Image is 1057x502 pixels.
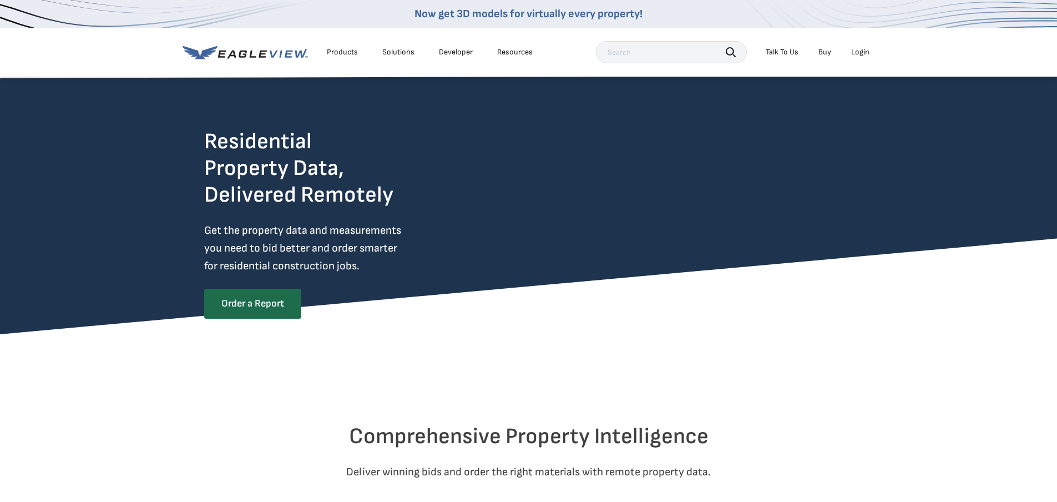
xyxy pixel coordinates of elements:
h2: Residential Property Data, Delivered Remotely [204,128,393,208]
a: Developer [439,47,473,57]
div: Login [851,47,869,57]
a: Now get 3D models for virtually every property! [414,7,643,21]
input: Search [596,41,747,63]
a: Buy [818,47,831,57]
h2: Comprehensive Property Intelligence [204,423,853,450]
div: Solutions [382,47,414,57]
p: Get the property data and measurements you need to bid better and order smarter for residential c... [204,222,447,275]
div: Talk To Us [766,47,798,57]
p: Deliver winning bids and order the right materials with remote property data. [204,463,853,481]
a: Order a Report [204,289,301,319]
div: Resources [497,47,533,57]
div: Products [327,47,358,57]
